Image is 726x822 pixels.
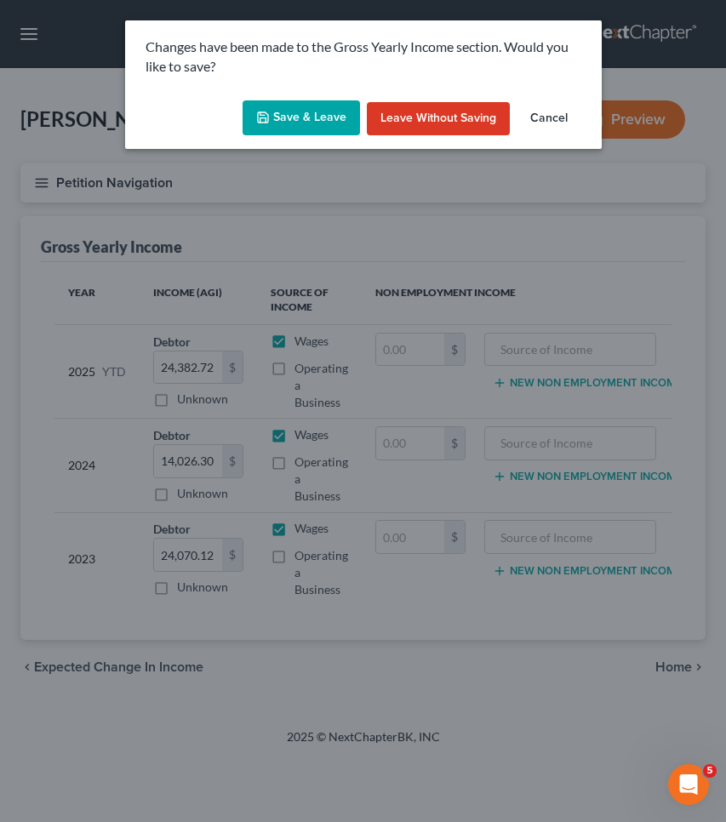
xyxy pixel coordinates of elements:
button: Cancel [517,102,581,136]
button: Leave without Saving [367,102,510,136]
span: 5 [703,764,717,778]
p: Changes have been made to the Gross Yearly Income section. Would you like to save? [146,37,581,77]
iframe: Intercom live chat [668,764,709,805]
button: Save & Leave [243,100,360,136]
